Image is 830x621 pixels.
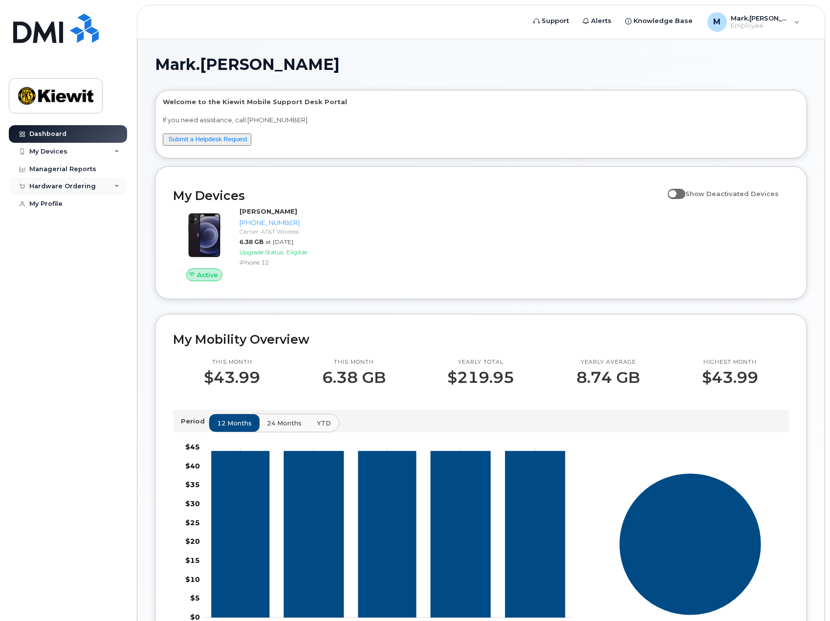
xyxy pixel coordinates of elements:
span: 6.38 GB [240,238,263,245]
h2: My Mobility Overview [173,332,789,347]
strong: [PERSON_NAME] [240,207,297,215]
img: iPhone_12.jpg [181,212,228,259]
a: Submit a Helpdesk Request [169,135,247,143]
tspan: $40 [185,462,200,470]
p: This month [204,358,260,366]
p: Yearly total [447,358,514,366]
span: Eligible [286,248,307,256]
tspan: $5 [190,594,200,603]
tspan: $25 [185,518,200,527]
span: at [DATE] [265,238,293,245]
p: Yearly average [576,358,640,366]
input: Show Deactivated Devices [668,184,676,192]
div: iPhone 12 [240,258,314,266]
a: Active[PERSON_NAME][PHONE_NUMBER]Carrier: AT&T Wireless6.38 GBat [DATE]Upgrade Status:EligibleiPh... [173,207,318,281]
h2: My Devices [173,188,663,203]
span: Active [197,270,218,280]
p: 8.74 GB [576,369,640,386]
tspan: $10 [185,575,200,584]
div: Carrier: AT&T Wireless [240,227,314,236]
p: $43.99 [702,369,758,386]
span: Mark.[PERSON_NAME] [155,57,340,72]
p: $43.99 [204,369,260,386]
g: Series [619,473,761,616]
p: Welcome to the Kiewit Mobile Support Desk Portal [163,97,799,107]
iframe: Messenger Launcher [787,578,823,614]
button: Submit a Helpdesk Request [163,133,251,146]
tspan: $20 [185,537,200,546]
p: Period [181,417,209,426]
span: Show Deactivated Devices [685,190,779,198]
span: Upgrade Status: [240,248,284,256]
p: If you need assistance, call [PHONE_NUMBER] [163,115,799,125]
p: This month [322,358,386,366]
p: 6.38 GB [322,369,386,386]
tspan: $30 [185,499,200,508]
p: $219.95 [447,369,514,386]
tspan: $45 [185,443,200,451]
p: Highest month [702,358,758,366]
span: 24 months [267,419,302,428]
tspan: $15 [185,556,200,565]
tspan: $35 [185,481,200,489]
span: YTD [317,419,331,428]
g: 504-239-1314 [212,451,565,618]
div: [PHONE_NUMBER] [240,218,314,227]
